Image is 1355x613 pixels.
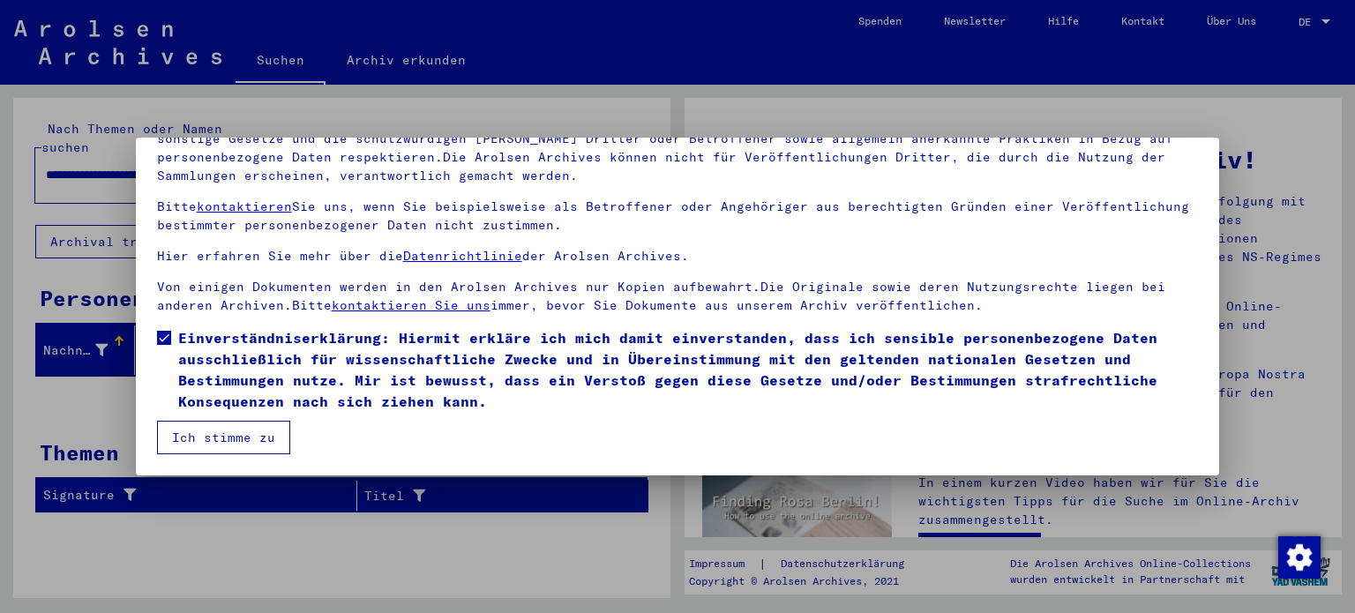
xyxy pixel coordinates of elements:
a: kontaktieren [197,198,292,214]
span: Einverständniserklärung: Hiermit erkläre ich mich damit einverstanden, dass ich sensible personen... [178,327,1199,412]
a: Datenrichtlinie [403,248,522,264]
div: Zustimmung ändern [1277,535,1320,578]
img: Zustimmung ändern [1278,536,1321,579]
p: Bitte beachten Sie, dass dieses Portal über NS - Verfolgte sensible Daten zu identifizierten oder... [157,93,1199,185]
p: Bitte Sie uns, wenn Sie beispielsweise als Betroffener oder Angehöriger aus berechtigten Gründen ... [157,198,1199,235]
p: Von einigen Dokumenten werden in den Arolsen Archives nur Kopien aufbewahrt.Die Originale sowie d... [157,278,1199,315]
p: Hier erfahren Sie mehr über die der Arolsen Archives. [157,247,1199,265]
button: Ich stimme zu [157,421,290,454]
a: kontaktieren Sie uns [332,297,490,313]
